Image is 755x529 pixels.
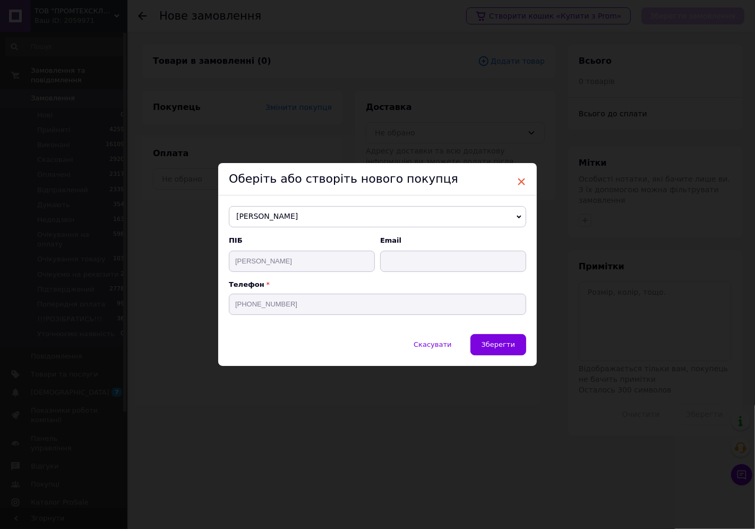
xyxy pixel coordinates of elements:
[218,163,537,195] div: Оберіть або створіть нового покупця
[380,236,526,245] span: Email
[229,236,375,245] span: ПІБ
[482,340,515,348] span: Зберегти
[517,173,526,191] span: ×
[470,334,526,355] button: Зберегти
[229,294,526,315] input: +38 096 0000000
[414,340,451,348] span: Скасувати
[229,206,526,227] span: [PERSON_NAME]
[229,280,526,288] p: Телефон
[402,334,462,355] button: Скасувати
